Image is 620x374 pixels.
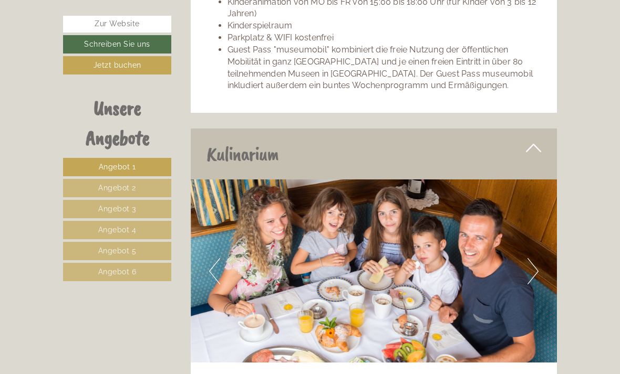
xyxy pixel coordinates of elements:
[98,247,137,255] span: Angebot 5
[99,163,136,171] span: Angebot 1
[209,258,220,284] button: Previous
[63,93,171,153] div: Unsere Angebote
[528,258,539,284] button: Next
[98,268,137,276] span: Angebot 6
[191,129,557,179] div: Kulinarium
[228,32,542,44] li: Parkplatz & WIFI kostenfrei
[98,205,136,213] span: Angebot 3
[63,56,171,74] a: Jetzt buchen
[228,20,542,32] li: Kinderspielraum
[98,184,136,192] span: Angebot 2
[98,226,137,234] span: Angebot 4
[228,44,542,92] li: Guest Pass "museumobil" kombiniert die freie Nutzung der öffentlichen Mobilität in ganz [GEOGRAPH...
[63,35,171,54] a: Schreiben Sie uns
[63,16,171,33] a: Zur Website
